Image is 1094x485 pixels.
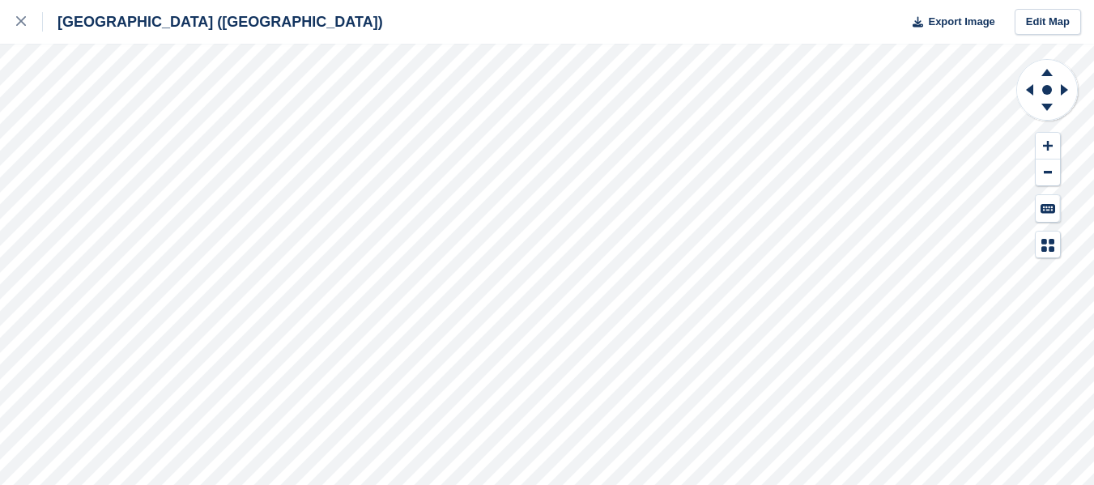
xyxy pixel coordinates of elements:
[1036,160,1060,186] button: Zoom Out
[1015,9,1081,36] a: Edit Map
[1036,232,1060,258] button: Map Legend
[1036,195,1060,222] button: Keyboard Shortcuts
[1036,133,1060,160] button: Zoom In
[928,14,994,30] span: Export Image
[903,9,995,36] button: Export Image
[43,12,383,32] div: [GEOGRAPHIC_DATA] ([GEOGRAPHIC_DATA])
